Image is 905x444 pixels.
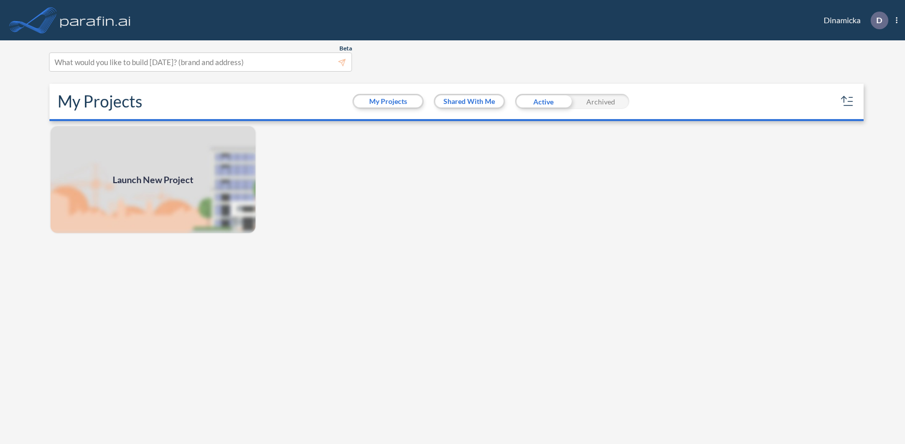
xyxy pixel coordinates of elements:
button: My Projects [354,95,422,107]
img: add [49,125,257,234]
img: logo [58,10,133,30]
button: Shared With Me [435,95,504,107]
div: Dinamicka [809,12,897,29]
a: Launch New Project [49,125,257,234]
span: Launch New Project [113,173,193,187]
p: D [876,16,882,25]
button: sort [839,93,856,109]
div: Archived [572,94,629,109]
span: Beta [339,44,352,52]
div: Active [515,94,572,109]
h2: My Projects [58,92,142,111]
